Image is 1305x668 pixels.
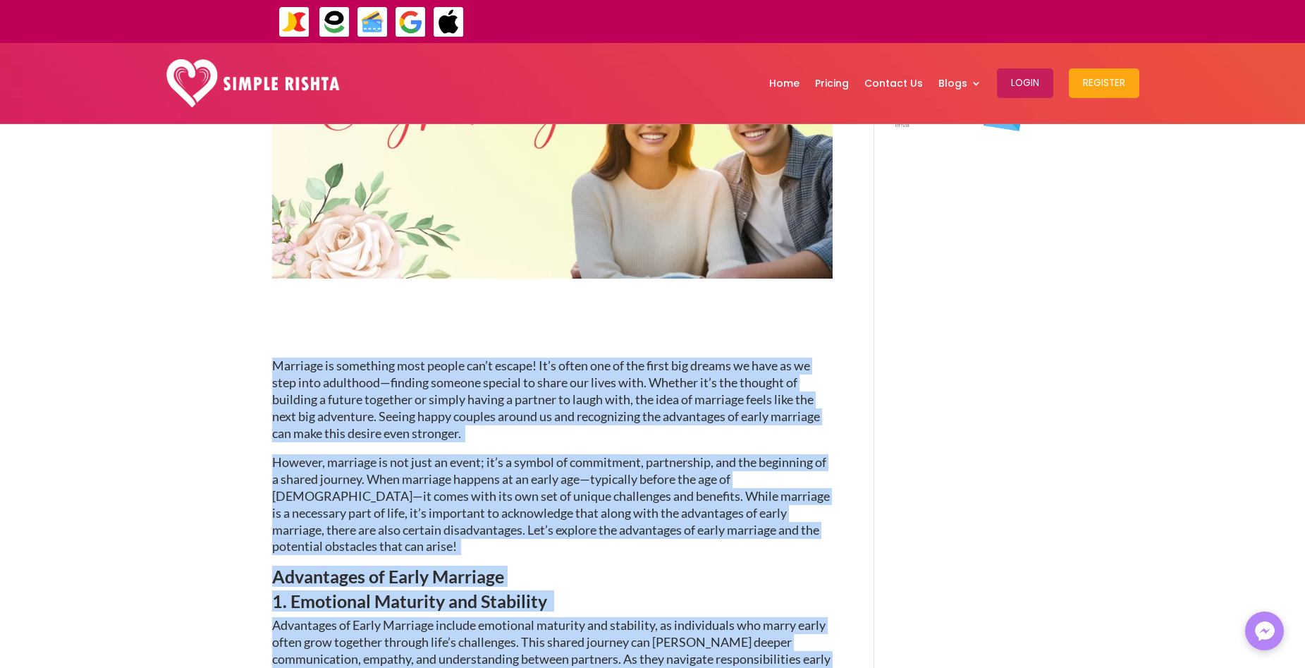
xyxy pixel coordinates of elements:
img: EasyPaisa-icon [319,6,350,38]
button: Login [997,68,1053,98]
a: Login [997,47,1053,120]
a: Blogs [938,47,981,120]
a: Pricing [815,47,849,120]
span: Marriage is something most people can’t escape! It’s often one of the first big dreams we have as... [272,358,820,440]
a: Register [1069,47,1139,120]
img: Messenger [1251,617,1279,645]
img: JazzCash-icon [278,6,310,38]
span: 1. Emotional Maturity and Stability [272,590,547,612]
span: However, marriage is not just an event; it’s a symbol of commitment, partnership, and the beginni... [272,454,830,554]
button: Register [1069,68,1139,98]
img: GooglePay-icon [395,6,427,38]
a: Contact Us [864,47,923,120]
span: Advantages of Early Marriage [272,566,504,587]
a: Home [769,47,799,120]
img: Credit Cards [357,6,388,38]
img: ApplePay-icon [433,6,465,38]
